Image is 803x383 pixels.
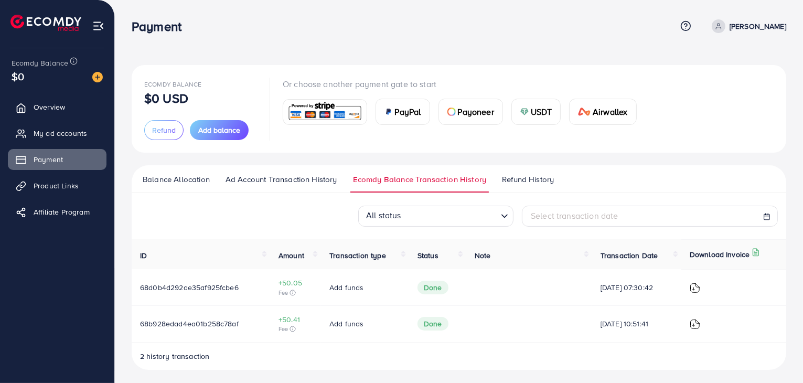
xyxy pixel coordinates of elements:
img: card [520,108,529,116]
span: All status [364,207,403,224]
input: Search for option [404,207,497,224]
a: [PERSON_NAME] [708,19,786,33]
iframe: Chat [758,336,795,375]
span: Product Links [34,180,79,191]
span: Ecomdy Balance Transaction History [353,174,486,185]
a: cardAirwallex [569,99,636,125]
span: Select transaction date [531,210,618,221]
h3: Payment [132,19,190,34]
button: Refund [144,120,184,140]
span: Fee [279,289,313,297]
span: Transaction Date [601,250,658,261]
span: [DATE] 10:51:41 [601,318,673,329]
span: My ad accounts [34,128,87,139]
img: card [578,108,591,116]
img: logo [10,15,81,31]
span: 68d0b4d292ae35af925fcbe6 [140,282,239,293]
img: ic-download-invoice.1f3c1b55.svg [690,319,700,329]
span: Fee [279,325,313,333]
a: Payment [8,149,106,170]
span: Status [417,250,438,261]
img: card [384,108,393,116]
span: +50.41 [279,314,313,325]
a: Product Links [8,175,106,196]
span: Affiliate Program [34,207,90,217]
span: Add funds [329,282,363,293]
p: $0 USD [144,92,188,104]
span: Note [475,250,491,261]
span: Done [417,317,448,331]
a: Overview [8,97,106,118]
span: $0 [12,69,24,84]
a: cardUSDT [511,99,561,125]
img: card [447,108,456,116]
img: ic-download-invoice.1f3c1b55.svg [690,283,700,293]
span: USDT [531,105,552,118]
span: Ad Account Transaction History [226,174,337,185]
div: Search for option [358,206,513,227]
span: ID [140,250,147,261]
a: cardPayPal [376,99,430,125]
span: +50.05 [279,278,313,288]
a: cardPayoneer [438,99,503,125]
a: My ad accounts [8,123,106,144]
span: Add funds [329,318,363,329]
span: Ecomdy Balance [12,58,68,68]
img: card [286,101,363,123]
span: 2 history transaction [140,351,209,361]
span: Payment [34,154,63,165]
span: Overview [34,102,65,112]
img: menu [92,20,104,32]
span: PayPal [395,105,421,118]
span: Add balance [198,125,240,135]
span: Transaction type [329,250,386,261]
span: 68b928edad4ea01b258c78af [140,318,239,329]
span: Amount [279,250,304,261]
p: Download Invoice [690,248,750,261]
span: Done [417,281,448,294]
span: Ecomdy Balance [144,80,201,89]
span: Refund History [502,174,554,185]
span: Refund [152,125,176,135]
button: Add balance [190,120,249,140]
p: [PERSON_NAME] [730,20,786,33]
a: Affiliate Program [8,201,106,222]
a: card [283,99,367,125]
span: Balance Allocation [143,174,210,185]
p: Or choose another payment gate to start [283,78,645,90]
span: [DATE] 07:30:42 [601,282,673,293]
span: Airwallex [593,105,627,118]
span: Payoneer [458,105,494,118]
img: image [92,72,103,82]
